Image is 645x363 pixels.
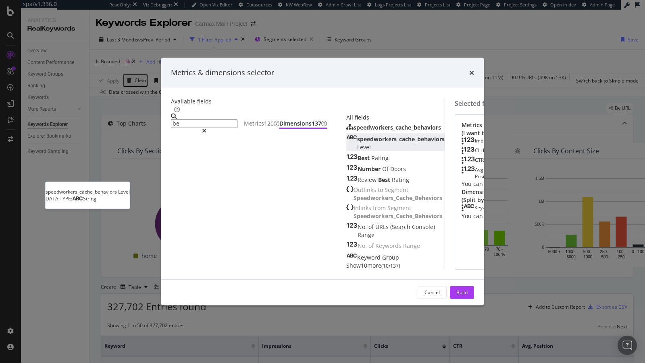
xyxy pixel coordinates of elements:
[357,135,445,142] span: speedworkers_cache_behaviors
[346,261,381,269] span: Show 10 more
[462,166,599,179] div: Avg. PositiontimesOn Current PeriodAll Devices
[387,204,411,211] span: Segment
[618,336,637,355] div: Open Intercom Messenger
[378,175,392,183] span: Best
[368,241,375,249] span: of
[244,119,279,127] div: Metrics
[462,212,599,220] div: You can use this field as a dimension
[385,186,408,193] span: Segment
[354,194,442,201] span: Speedworkers_Cache_Behaviors
[368,223,375,230] span: of
[474,204,494,212] div: Keyword
[418,286,447,299] button: Cancel
[455,99,499,108] div: Selected fields
[171,119,237,128] input: Search by field name
[354,204,373,211] span: Inlinks
[354,212,442,219] span: Speedworkers_Cache_Behaviors
[161,58,484,305] div: modal
[390,223,412,230] span: (Search
[46,188,130,195] div: speedworkers_cache_behaviors Level
[358,165,382,172] span: Number
[462,188,599,204] div: Dimensions
[375,223,390,230] span: URLs
[475,156,484,166] div: CTR
[346,113,445,121] div: All fields
[312,119,321,127] span: 137
[462,204,599,212] div: Keywordtimes
[358,223,368,230] span: No.
[358,241,368,249] span: No.
[450,286,474,299] button: Build
[279,119,327,127] div: Dimensions
[375,241,403,249] span: Keywords
[381,262,400,269] span: ( 10 / 137 )
[171,68,274,78] div: Metrics & dimensions selector
[358,231,375,238] span: Range
[456,289,468,296] div: Build
[382,253,399,261] span: Group
[462,137,599,146] div: ImpressionstimesOn Current PeriodAll Devices
[403,241,420,249] span: Range
[469,68,474,78] div: times
[390,165,406,172] span: Doors
[312,119,321,127] div: brand label
[462,129,599,137] div: (I want to see...)
[358,175,378,183] span: Review
[392,175,409,183] span: Rating
[357,253,382,261] span: Keyword
[46,196,72,202] span: DATA TYPE:
[475,137,502,146] div: Impressions
[475,146,488,156] div: Clicks
[357,143,371,151] span: Level
[83,196,96,202] span: String
[264,119,274,127] div: brand label
[171,97,445,105] div: Available fields
[382,165,390,172] span: Of
[462,196,599,204] div: (Split by...)
[462,121,599,137] div: Metrics
[264,119,274,127] span: 120
[354,186,378,193] span: Outlinks
[373,204,387,211] span: from
[424,289,440,296] div: Cancel
[371,154,389,161] span: Rating
[462,156,599,166] div: CTRtimesOn Current PeriodAll Devices
[462,180,599,188] div: You can use this field as a metric
[378,186,385,193] span: to
[354,123,441,131] span: speedworkers_cache_behaviors
[358,154,371,161] span: Best
[475,166,502,179] div: Avg. Position
[412,223,435,230] span: Console)
[462,146,599,156] div: ClickstimesOn Current PeriodAll Devices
